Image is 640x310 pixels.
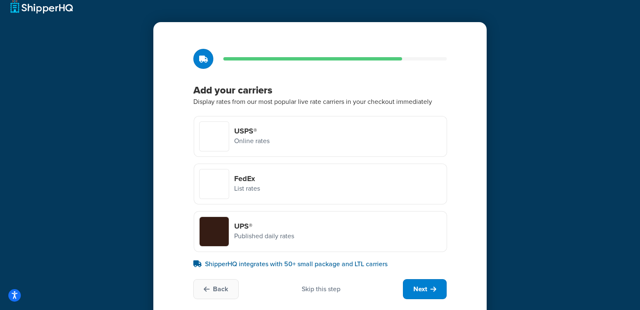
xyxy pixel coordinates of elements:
[234,126,270,136] h4: USPS®
[413,285,427,294] span: Next
[234,231,294,242] p: Published daily rates
[193,96,447,107] p: Display rates from our most popular live rate carriers in your checkout immediately
[213,285,228,294] span: Back
[193,259,447,269] p: ShipperHQ integrates with 50+ small package and LTL carriers
[193,84,447,96] h3: Add your carriers
[234,136,270,146] p: Online rates
[193,279,239,299] button: Back
[234,222,294,231] h4: UPS®
[302,285,340,294] div: Skip this step
[234,183,260,194] p: List rates
[403,279,447,299] button: Next
[234,174,260,183] h4: FedEx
